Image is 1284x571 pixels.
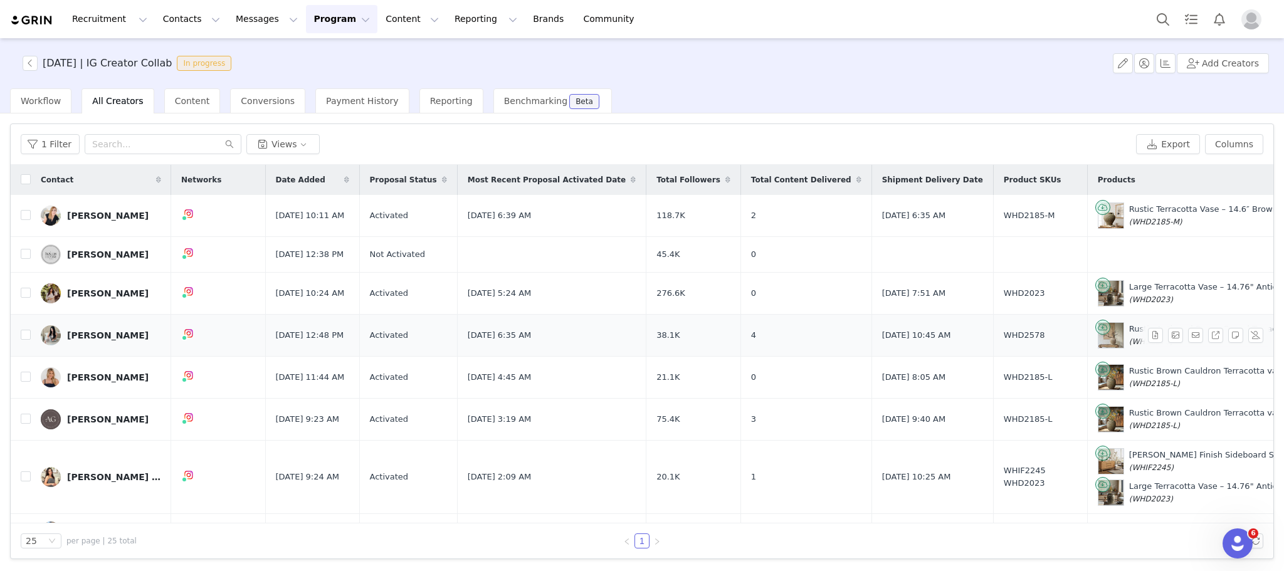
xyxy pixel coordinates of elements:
[468,413,532,426] span: [DATE] 3:19 AM
[468,329,532,342] span: [DATE] 6:35 AM
[23,56,236,71] span: [object Object]
[1129,495,1173,503] span: (WHD2023)
[41,467,161,487] a: [PERSON_NAME] | Home & Decor
[1004,371,1053,384] span: WHD2185-L
[370,413,409,426] span: Activated
[751,371,756,384] span: 0
[751,248,756,261] span: 0
[184,470,194,480] img: instagram.svg
[10,14,54,26] img: grin logo
[1223,528,1253,558] iframe: Intercom live chat
[656,209,685,222] span: 118.7K
[276,174,325,186] span: Date Added
[468,371,532,384] span: [DATE] 4:45 AM
[184,248,194,258] img: instagram.svg
[370,174,437,186] span: Proposal Status
[1129,337,1173,346] span: (WHD2578)
[276,209,345,222] span: [DATE] 10:11 AM
[41,409,161,429] a: [PERSON_NAME]
[1098,449,1123,474] img: Product Image
[1004,464,1046,489] span: WHIF2245 WHD2023
[155,5,228,33] button: Contacts
[228,5,305,33] button: Messages
[175,96,210,106] span: Content
[41,206,161,226] a: [PERSON_NAME]
[623,538,631,545] i: icon: left
[656,471,680,483] span: 20.1K
[41,283,161,303] a: [PERSON_NAME]
[1248,528,1258,538] span: 6
[370,209,409,222] span: Activated
[1098,365,1123,390] img: Product Image
[1098,174,1135,186] span: Products
[1004,209,1055,222] span: WHD2185-M
[225,140,234,149] i: icon: search
[41,206,61,226] img: f6f3df61-73d2-4d12-a5e6-8536c88c661e.jpg
[41,244,61,265] img: 97e8d4a6-89a0-4eff-bde7-fa55abd92a56.jpg
[41,283,61,303] img: 7cfb82ed-5d96-4c8b-8429-5395d21ba22a--s.jpg
[41,367,61,387] img: 2c741ac6-a827-424e-9aea-f7402eca5ec7.jpg
[181,174,221,186] span: Networks
[656,248,680,261] span: 45.4K
[65,5,155,33] button: Recruitment
[26,534,37,548] div: 25
[576,5,648,33] a: Community
[41,521,61,542] img: 22fa3f53-3ebc-48ba-93f3-63c4fecd7d12.jpg
[430,96,473,106] span: Reporting
[1098,407,1123,432] img: Product Image
[67,330,149,340] div: [PERSON_NAME]
[276,248,344,261] span: [DATE] 12:38 PM
[276,287,345,300] span: [DATE] 10:24 AM
[1098,480,1123,505] img: Product Image
[326,96,399,106] span: Payment History
[41,325,161,345] a: [PERSON_NAME]
[1129,463,1174,472] span: (WHIF2245)
[751,471,756,483] span: 1
[882,371,946,384] span: [DATE] 8:05 AM
[1004,329,1045,342] span: WHD2578
[246,134,320,154] button: Views
[276,413,340,426] span: [DATE] 9:23 AM
[751,174,851,186] span: Total Content Delivered
[41,244,161,265] a: [PERSON_NAME]
[1177,5,1205,33] a: Tasks
[184,328,194,338] img: instagram.svg
[1004,174,1061,186] span: Product SKUs
[468,287,532,300] span: [DATE] 5:24 AM
[635,534,649,548] a: 1
[21,134,80,154] button: 1 Filter
[751,329,756,342] span: 4
[276,471,340,483] span: [DATE] 9:24 AM
[67,249,149,259] div: [PERSON_NAME]
[276,329,344,342] span: [DATE] 12:48 PM
[656,329,680,342] span: 38.1K
[184,209,194,219] img: instagram.svg
[882,413,946,426] span: [DATE] 9:40 AM
[177,56,231,71] span: In progress
[1206,5,1233,33] button: Notifications
[276,371,345,384] span: [DATE] 11:44 AM
[882,471,951,483] span: [DATE] 10:25 AM
[882,329,951,342] span: [DATE] 10:45 AM
[1177,53,1269,73] button: Add Creators
[1004,413,1053,426] span: WHD2185-L
[468,471,532,483] span: [DATE] 2:09 AM
[67,372,149,382] div: [PERSON_NAME]
[41,467,61,487] img: 1971de7f-8ccf-4c3d-8baf-9f31f4bf241b.jpg
[1004,287,1045,300] span: WHD2023
[1129,421,1180,430] span: (WHD2185-L)
[370,471,409,483] span: Activated
[504,96,567,106] span: Benchmarking
[1241,9,1261,29] img: placeholder-profile.jpg
[41,325,61,345] img: aead7573-556b-4e6a-aaaf-a693e7a98358--s.jpg
[85,134,241,154] input: Search...
[41,521,161,542] a: [PERSON_NAME]
[751,413,756,426] span: 3
[370,329,409,342] span: Activated
[48,537,56,546] i: icon: down
[184,286,194,296] img: instagram.svg
[370,248,425,261] span: Not Activated
[1129,295,1173,304] span: (WHD2023)
[656,413,680,426] span: 75.4K
[370,287,409,300] span: Activated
